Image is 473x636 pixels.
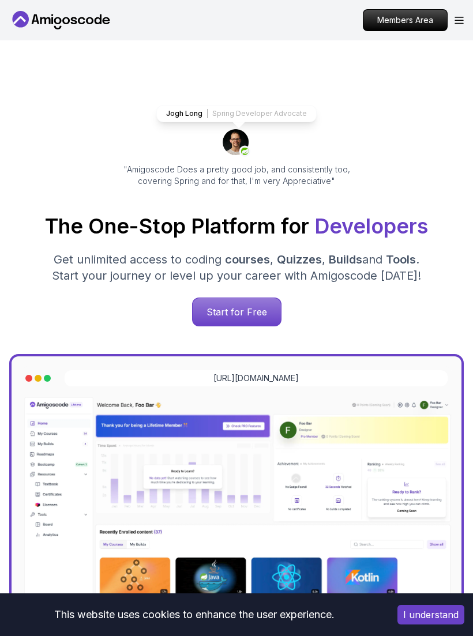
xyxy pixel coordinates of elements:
[223,129,250,157] img: josh long
[397,605,464,624] button: Accept cookies
[193,298,281,326] p: Start for Free
[363,9,448,31] a: Members Area
[277,253,322,266] span: Quizzes
[43,251,430,284] p: Get unlimited access to coding , , and . Start your journey or level up your career with Amigosco...
[9,602,380,627] div: This website uses cookies to enhance the user experience.
[192,298,281,326] a: Start for Free
[9,214,464,238] h1: The One-Stop Platform for
[386,253,416,266] span: Tools
[213,372,299,384] a: [URL][DOMAIN_NAME]
[329,253,362,266] span: Builds
[212,109,307,118] p: Spring Developer Advocate
[107,164,366,187] p: "Amigoscode Does a pretty good job, and consistently too, covering Spring and for that, I'm very ...
[314,213,428,239] span: Developers
[225,253,270,266] span: courses
[455,17,464,24] button: Open Menu
[166,109,202,118] p: Jogh Long
[363,10,447,31] p: Members Area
